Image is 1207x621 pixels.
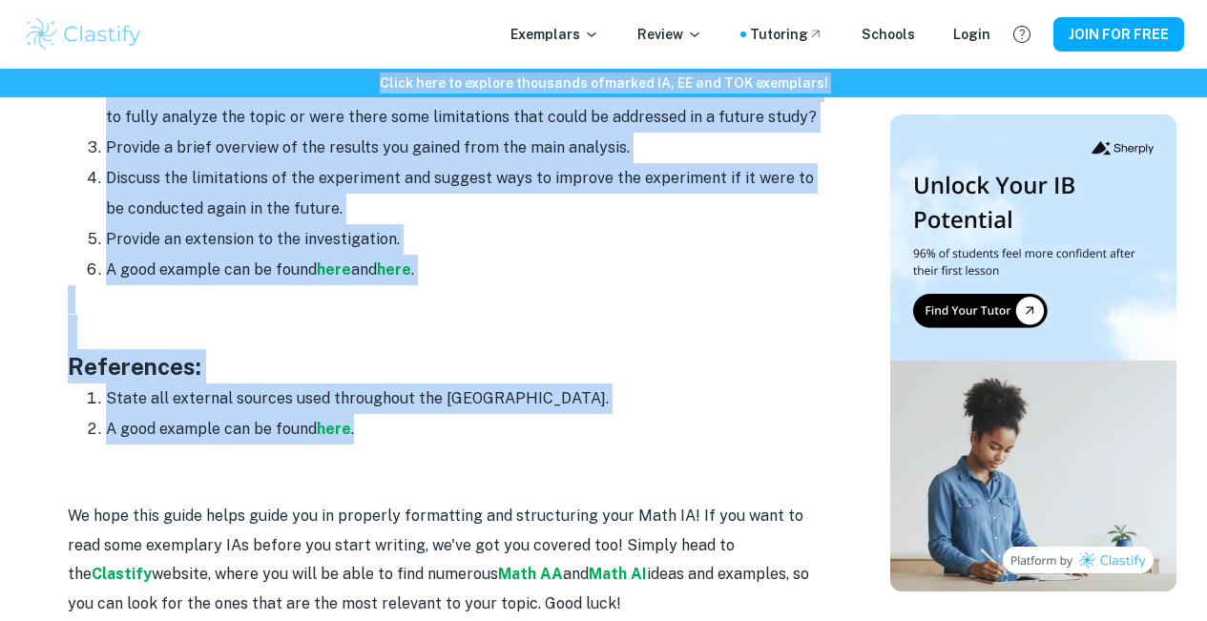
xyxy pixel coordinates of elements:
[106,133,831,163] li: Provide a brief overview of the results you gained from the main analysis.
[317,420,351,438] a: here
[377,260,411,279] a: here
[106,414,831,445] li: A good example can be found .
[106,255,831,285] li: A good example can be found and .
[862,24,915,45] a: Schools
[106,163,831,224] li: Discuss the limitations of the experiment and suggest ways to improve the experiment if it were t...
[4,72,1203,93] h6: Click here to explore thousands of marked IA, EE and TOK exemplars !
[92,565,152,583] a: Clastify
[23,15,144,53] img: Clastify logo
[68,349,831,383] h3: References:
[953,24,990,45] a: Login
[750,24,823,45] a: Tutoring
[106,72,831,133] li: Provide a statement about the extent to which the research topic has been analyzed - were you abl...
[68,502,831,618] p: We hope this guide helps guide you in properly formatting and structuring your Math IA! If you wa...
[317,260,351,279] a: here
[1053,17,1184,52] button: JOIN FOR FREE
[106,224,831,255] li: Provide an extension to the investigation.
[498,565,563,583] a: Math AA
[1006,18,1038,51] button: Help and Feedback
[106,383,831,414] li: State all external sources used throughout the [GEOGRAPHIC_DATA].
[637,24,702,45] p: Review
[890,114,1176,591] img: Thumbnail
[589,565,647,583] a: Math AI
[510,24,599,45] p: Exemplars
